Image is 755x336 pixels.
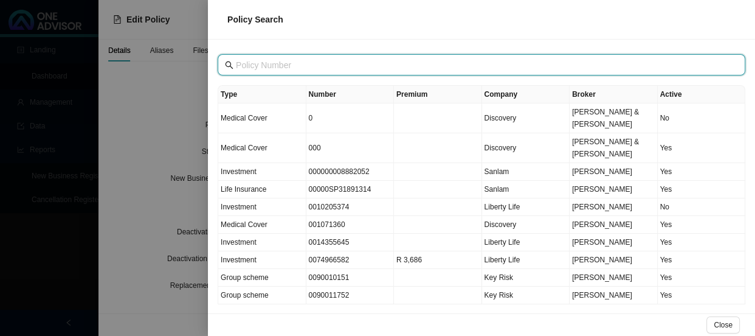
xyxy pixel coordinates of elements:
[572,108,639,128] span: [PERSON_NAME] & [PERSON_NAME]
[306,86,395,103] th: Number
[306,103,395,133] td: 0
[572,291,632,299] span: [PERSON_NAME]
[306,198,395,216] td: 0010205374
[221,291,269,299] span: Group scheme
[658,198,746,216] td: No
[572,203,632,211] span: [PERSON_NAME]
[236,58,729,72] input: Policy Number
[221,256,257,264] span: Investment
[394,86,482,103] th: Premium
[306,287,395,304] td: 0090011752
[484,114,517,122] span: Discovery
[714,319,733,331] span: Close
[221,185,266,194] span: Life Insurance
[218,86,306,103] th: Type
[306,234,395,251] td: 0014355645
[658,133,746,163] td: Yes
[658,86,746,103] th: Active
[658,216,746,234] td: Yes
[225,61,233,69] span: search
[658,287,746,304] td: Yes
[572,238,632,247] span: [PERSON_NAME]
[658,163,746,181] td: Yes
[221,144,267,152] span: Medical Cover
[482,86,570,103] th: Company
[484,185,509,194] span: Sanlam
[572,273,632,282] span: [PERSON_NAME]
[227,15,283,24] span: Policy Search
[572,167,632,176] span: [PERSON_NAME]
[221,273,269,282] span: Group scheme
[658,251,746,269] td: Yes
[658,269,746,287] td: Yes
[221,167,257,176] span: Investment
[484,238,520,247] span: Liberty Life
[658,181,746,198] td: Yes
[658,234,746,251] td: Yes
[658,103,746,133] td: No
[572,220,632,229] span: [PERSON_NAME]
[572,138,639,158] span: [PERSON_NAME] & [PERSON_NAME]
[306,269,395,287] td: 0090010151
[572,185,632,194] span: [PERSON_NAME]
[484,256,520,264] span: Liberty Life
[306,163,395,181] td: 000000008882052
[221,238,257,247] span: Investment
[394,251,482,269] td: R 3,686
[570,86,658,103] th: Broker
[306,181,395,198] td: 00000SP31891314
[484,273,513,282] span: Key Risk
[572,256,632,264] span: [PERSON_NAME]
[484,144,517,152] span: Discovery
[306,251,395,269] td: 0074966582
[221,203,257,211] span: Investment
[706,317,740,334] button: Close
[221,114,267,122] span: Medical Cover
[484,203,520,211] span: Liberty Life
[306,133,395,163] td: 000
[484,167,509,176] span: Sanlam
[221,220,267,229] span: Medical Cover
[306,216,395,234] td: 001071360
[484,220,517,229] span: Discovery
[484,291,513,299] span: Key Risk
